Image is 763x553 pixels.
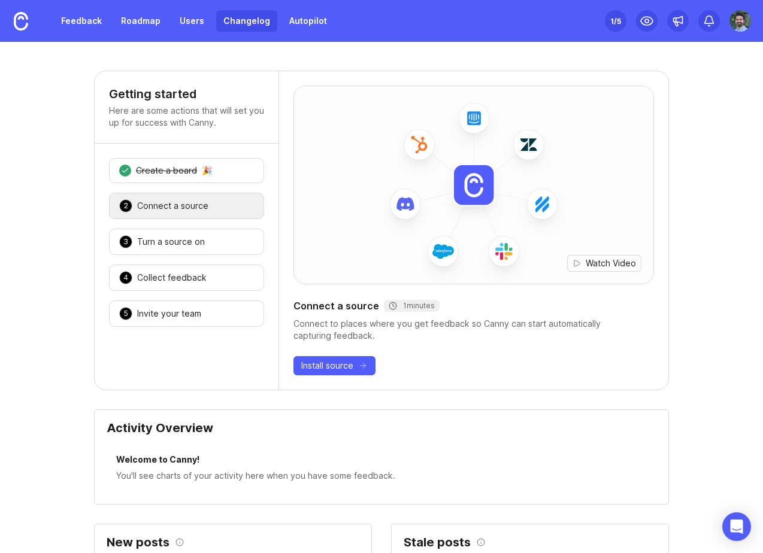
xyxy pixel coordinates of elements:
div: Welcome to Canny! [116,453,647,469]
div: Connect a source [293,299,654,313]
img: Canny Home [14,12,28,31]
div: Invite your team [137,308,201,320]
div: 4 [119,271,132,284]
button: Install source [293,356,376,375]
div: Connect a source [137,200,208,212]
div: Connect to places where you get feedback so Canny can start automatically capturing feedback. [293,318,654,342]
button: 1/5 [605,10,626,32]
p: Here are some actions that will set you up for success with Canny. [109,105,264,129]
div: Collect feedback [137,272,207,284]
div: Activity Overview [107,422,656,443]
a: Autopilot [282,10,334,32]
div: 1 /5 [610,13,621,29]
img: installed-source-hero-8cc2ac6e746a3ed68ab1d0118ebd9805.png [294,77,653,293]
a: Users [172,10,211,32]
div: You'll see charts of your activity here when you have some feedback. [116,469,647,482]
div: Turn a source on [137,236,205,248]
button: Watch Video [567,255,641,272]
h2: New posts [107,536,169,548]
a: Roadmap [114,10,168,32]
a: Feedback [54,10,109,32]
h4: Getting started [109,86,264,102]
div: Create a board [136,165,197,177]
div: Open Intercom Messenger [722,512,751,541]
div: 🎉 [202,166,212,175]
img: Rishin Banker [729,10,751,32]
div: 3 [119,235,132,248]
h2: Stale posts [404,536,471,548]
div: 2 [119,199,132,212]
div: 1 minutes [389,301,435,311]
div: 5 [119,307,132,320]
span: Watch Video [586,257,636,269]
span: Install source [301,360,353,372]
a: Changelog [216,10,277,32]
